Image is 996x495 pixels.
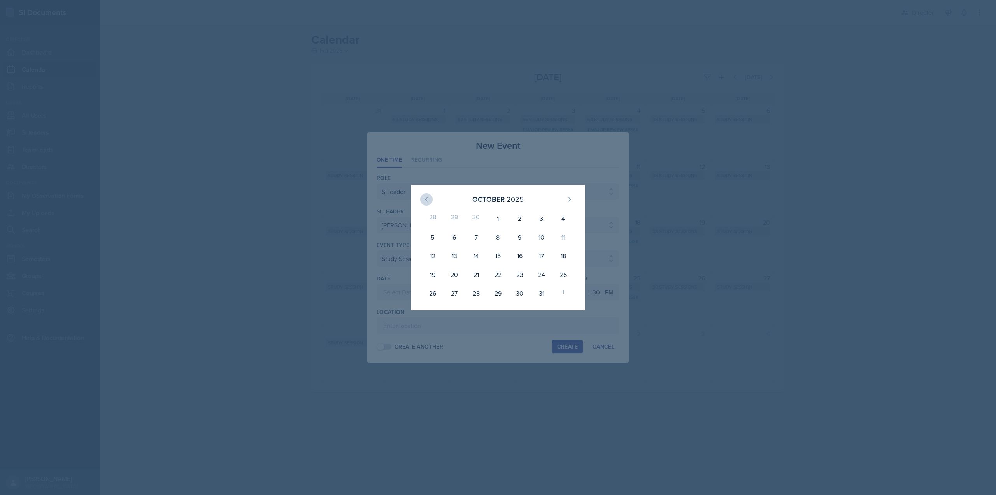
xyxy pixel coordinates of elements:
[509,265,531,284] div: 23
[487,284,509,303] div: 29
[487,265,509,284] div: 22
[444,209,465,228] div: 29
[552,247,574,265] div: 18
[531,228,552,247] div: 10
[465,228,487,247] div: 7
[552,209,574,228] div: 4
[531,247,552,265] div: 17
[422,265,444,284] div: 19
[487,209,509,228] div: 1
[465,265,487,284] div: 21
[552,265,574,284] div: 25
[552,284,574,303] div: 1
[509,247,531,265] div: 16
[509,228,531,247] div: 9
[422,284,444,303] div: 26
[465,284,487,303] div: 28
[422,228,444,247] div: 5
[422,247,444,265] div: 12
[487,228,509,247] div: 8
[531,209,552,228] div: 3
[422,209,444,228] div: 28
[444,265,465,284] div: 20
[444,247,465,265] div: 13
[465,209,487,228] div: 30
[509,209,531,228] div: 2
[507,194,524,204] div: 2025
[487,247,509,265] div: 15
[531,265,552,284] div: 24
[509,284,531,303] div: 30
[531,284,552,303] div: 31
[444,284,465,303] div: 27
[472,194,505,204] div: October
[444,228,465,247] div: 6
[465,247,487,265] div: 14
[552,228,574,247] div: 11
